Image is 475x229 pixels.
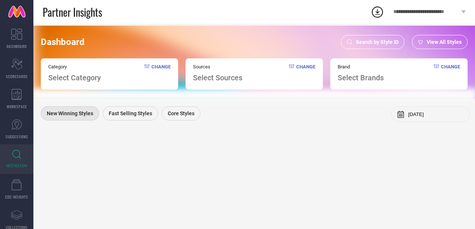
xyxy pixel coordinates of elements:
span: Search by Style ID [356,39,399,45]
span: Core Styles [168,110,194,116]
span: Brand [338,64,384,70]
span: DASHBOARD [7,43,27,49]
span: SCORECARDS [6,74,28,79]
span: Change [441,64,460,82]
span: SUGGESTIONS [6,134,28,139]
span: Sources [193,64,242,70]
span: Dashboard [41,37,85,47]
span: Change [296,64,315,82]
span: Select Sources [193,73,242,82]
div: Open download list [371,5,384,19]
span: WORKSPACE [7,104,27,109]
span: Change [151,64,171,82]
span: INSPIRATION [6,163,27,168]
span: New Winning Styles [47,110,93,116]
span: Fast Selling Styles [109,110,152,116]
span: Select Category [48,73,101,82]
span: CDC INSIGHTS [5,194,28,200]
input: Select month [408,112,464,117]
span: View All Styles [427,39,462,45]
span: Partner Insights [43,4,102,20]
span: Category [48,64,101,70]
span: Select Brands [338,73,384,82]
